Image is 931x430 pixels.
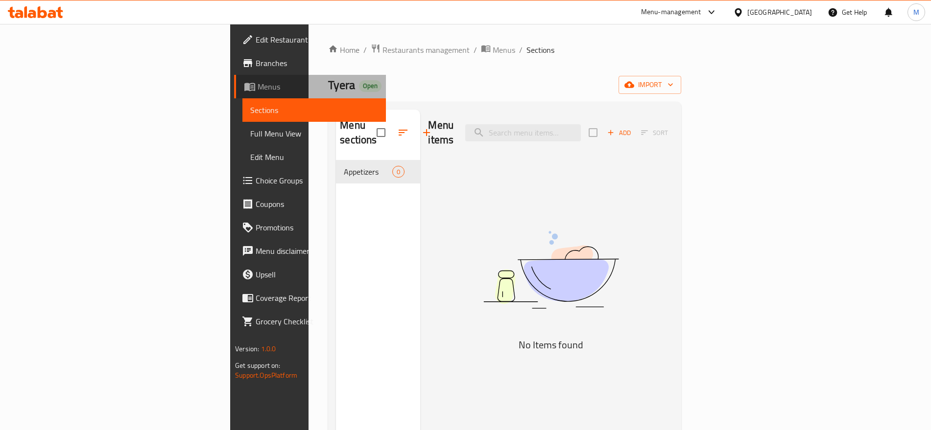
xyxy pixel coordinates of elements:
span: Select section first [635,125,674,140]
span: Add [606,127,632,138]
span: Add item [603,125,635,140]
a: Sections [242,98,385,122]
a: Menu disclaimer [234,239,385,263]
nav: Menu sections [336,156,420,187]
div: Menu-management [641,6,701,18]
span: Sort sections [391,121,415,144]
a: Menus [481,44,515,56]
span: Edit Restaurant [256,34,378,45]
span: Grocery Checklist [256,316,378,327]
span: Menus [258,81,378,92]
span: Appetizers [344,166,392,178]
span: Sections [250,104,378,116]
div: Appetizers0 [336,160,420,183]
a: Branches [234,51,385,75]
a: Coverage Report [234,286,385,310]
nav: breadcrumb [328,44,681,56]
span: import [626,79,673,91]
span: Promotions [256,222,378,233]
a: Support.OpsPlatform [235,369,297,382]
span: 0 [393,167,404,177]
span: Menus [493,44,515,56]
h2: Menu items [428,118,454,147]
div: [GEOGRAPHIC_DATA] [747,7,812,18]
button: Add [603,125,635,140]
a: Coupons [234,192,385,216]
h5: No Items found [429,337,673,353]
span: Sections [526,44,554,56]
input: search [465,124,581,141]
a: Choice Groups [234,169,385,192]
span: Menu disclaimer [256,245,378,257]
a: Edit Restaurant [234,28,385,51]
a: Grocery Checklist [234,310,385,333]
a: Restaurants management [371,44,470,56]
img: dish.svg [429,205,673,335]
span: M [913,7,919,18]
button: Add section [415,121,438,144]
a: Full Menu View [242,122,385,145]
li: / [474,44,477,56]
span: Coverage Report [256,292,378,304]
span: Coupons [256,198,378,210]
a: Upsell [234,263,385,286]
span: Upsell [256,269,378,280]
div: items [392,166,405,178]
span: Edit Menu [250,151,378,163]
a: Promotions [234,216,385,239]
li: / [519,44,523,56]
a: Edit Menu [242,145,385,169]
button: import [619,76,681,94]
span: Select all sections [371,122,391,143]
span: Version: [235,342,259,355]
a: Menus [234,75,385,98]
span: Get support on: [235,359,280,372]
span: Full Menu View [250,128,378,139]
span: 1.0.0 [261,342,276,355]
span: Choice Groups [256,175,378,186]
span: Restaurants management [382,44,470,56]
span: Branches [256,57,378,69]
